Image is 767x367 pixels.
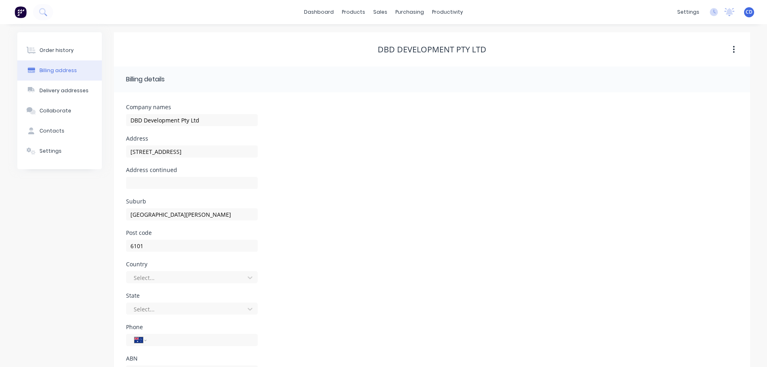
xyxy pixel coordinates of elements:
[338,6,369,18] div: products
[378,45,486,54] div: DBD Development Pty Ltd
[17,81,102,101] button: Delivery addresses
[17,101,102,121] button: Collaborate
[14,6,27,18] img: Factory
[126,293,258,299] div: State
[746,8,753,16] span: CD
[369,6,391,18] div: sales
[17,141,102,161] button: Settings
[126,75,165,84] div: Billing details
[39,67,77,74] div: Billing address
[39,47,74,54] div: Order history
[17,60,102,81] button: Billing address
[126,230,258,236] div: Post code
[17,40,102,60] button: Order history
[428,6,467,18] div: productivity
[17,121,102,141] button: Contacts
[126,356,258,361] div: ABN
[300,6,338,18] a: dashboard
[39,127,64,135] div: Contacts
[39,147,62,155] div: Settings
[673,6,703,18] div: settings
[391,6,428,18] div: purchasing
[126,324,258,330] div: Phone
[126,261,258,267] div: Country
[39,87,89,94] div: Delivery addresses
[39,107,71,114] div: Collaborate
[126,136,258,141] div: Address
[126,104,258,110] div: Company names
[126,199,258,204] div: Suburb
[126,167,258,173] div: Address continued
